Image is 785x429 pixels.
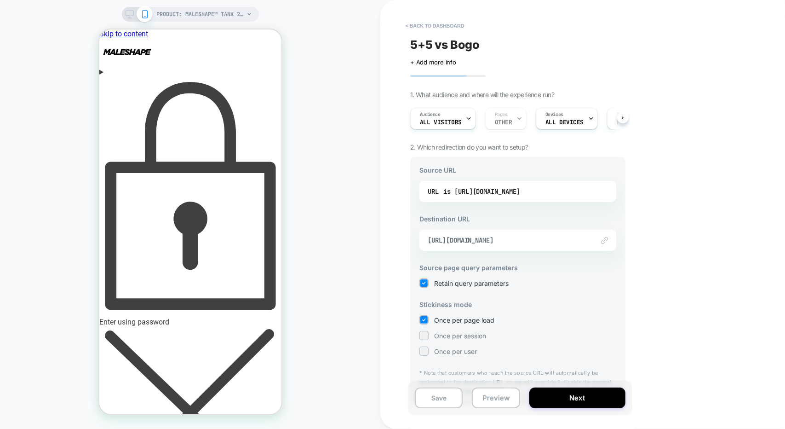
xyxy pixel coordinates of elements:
h3: Source page query parameters [419,264,616,272]
span: PRODUCT: MALESHAPE™ TANK 2.0 [5] [157,7,244,22]
span: Devices [545,111,563,118]
button: Next [529,388,625,408]
span: Trigger [617,111,635,118]
span: All Visitors [420,119,462,126]
span: 1. What audience and where will the experience run? [410,91,554,99]
span: Retain query parameters [434,279,509,287]
span: 5+5 vs Bogo [410,38,479,52]
span: ALL DEVICES [545,119,584,126]
h3: Stickiness mode [419,301,616,308]
div: is [URL][DOMAIN_NAME] [443,185,520,198]
h3: Destination URL [419,215,616,223]
span: Once per session [434,332,486,340]
h3: Source URL [419,166,616,174]
p: * Note that customers who reach the source URL will automatically be redirected to the destinatio... [419,369,616,396]
img: edit [601,237,608,244]
button: Save [415,388,463,408]
span: Page Load [617,119,648,126]
div: URL [428,185,608,198]
button: < back to dashboard [401,18,469,33]
span: Once per user [434,348,477,355]
span: 2. Which redirection do you want to setup? [410,143,528,151]
span: + Add more info [410,58,456,66]
span: [URL][DOMAIN_NAME] [428,236,585,244]
span: Once per page load [434,316,494,324]
button: Preview [472,388,520,408]
span: Audience [420,111,441,118]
